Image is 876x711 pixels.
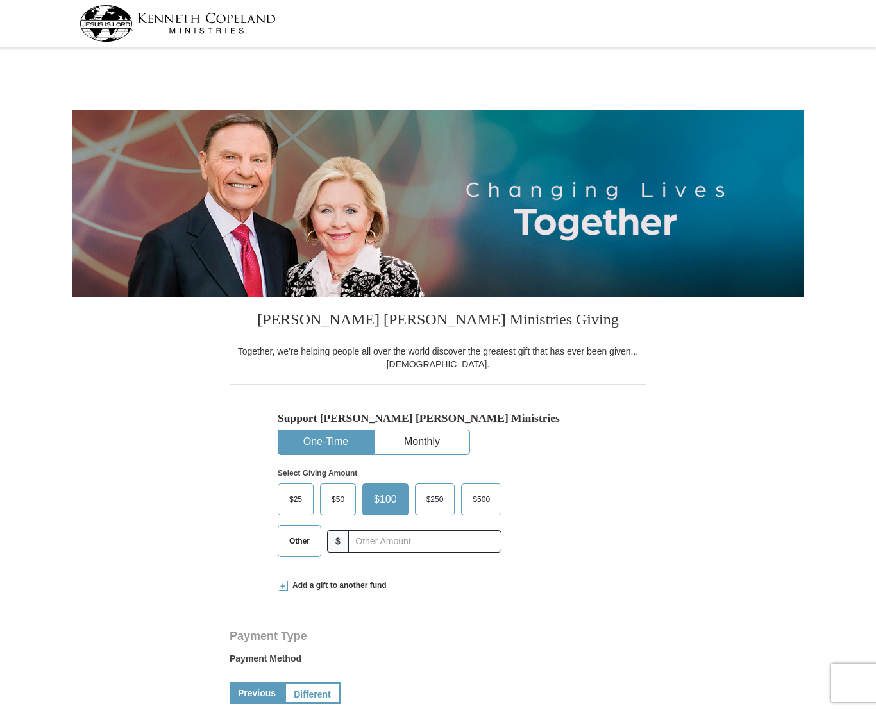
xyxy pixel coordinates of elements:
[325,490,351,509] span: $50
[367,490,403,509] span: $100
[375,430,469,454] button: Monthly
[288,580,387,591] span: Add a gift to another fund
[348,530,501,553] input: Other Amount
[283,490,308,509] span: $25
[230,631,646,641] h4: Payment Type
[230,682,284,704] a: Previous
[284,682,341,704] a: Different
[278,430,373,454] button: One-Time
[230,652,646,671] label: Payment Method
[278,469,357,478] strong: Select Giving Amount
[230,297,646,345] h3: [PERSON_NAME] [PERSON_NAME] Ministries Giving
[420,490,450,509] span: $250
[230,345,646,371] div: Together, we're helping people all over the world discover the greatest gift that has ever been g...
[466,490,496,509] span: $500
[283,531,316,551] span: Other
[80,5,276,42] img: kcm-header-logo.svg
[327,530,349,553] span: $
[278,412,598,425] h5: Support [PERSON_NAME] [PERSON_NAME] Ministries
